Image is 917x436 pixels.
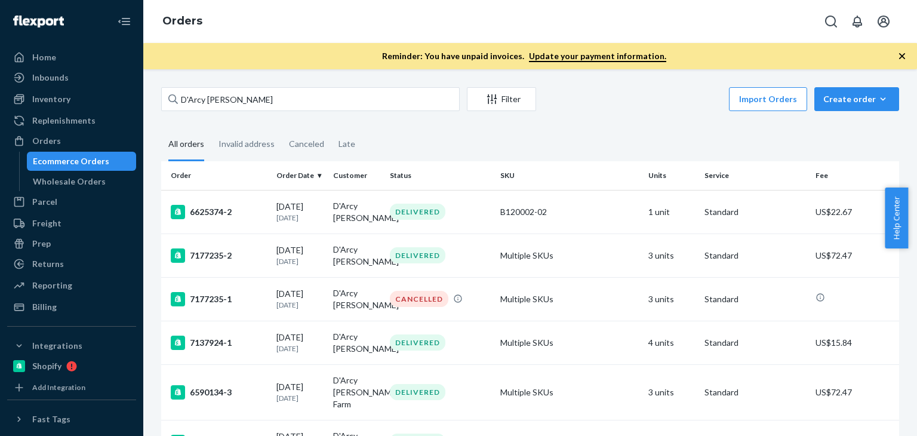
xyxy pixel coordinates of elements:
a: Home [7,48,136,67]
div: [DATE] [276,288,324,310]
th: Fee [811,161,899,190]
td: US$15.84 [811,321,899,364]
div: Prep [32,238,51,250]
a: Parcel [7,192,136,211]
button: Import Orders [729,87,807,111]
a: Orders [162,14,202,27]
img: Flexport logo [13,16,64,27]
button: Open Search Box [819,10,843,33]
div: Freight [32,217,61,229]
a: Reporting [7,276,136,295]
td: US$22.67 [811,190,899,234]
th: Service [700,161,810,190]
div: 7177235-2 [171,248,267,263]
p: [DATE] [276,393,324,403]
div: Late [339,128,355,159]
p: Standard [704,206,805,218]
td: 3 units [644,234,700,277]
p: Standard [704,293,805,305]
td: D'Arcy [PERSON_NAME]-Farm [328,364,385,420]
button: Help Center [885,188,908,248]
div: Replenishments [32,115,96,127]
button: Create order [814,87,899,111]
td: US$72.47 [811,234,899,277]
p: [DATE] [276,213,324,223]
button: Integrations [7,336,136,355]
button: Filter [467,87,536,111]
td: D'Arcy [PERSON_NAME] [328,277,385,321]
button: Open account menu [872,10,896,33]
div: Integrations [32,340,82,352]
td: 1 unit [644,190,700,234]
td: D'Arcy [PERSON_NAME] [328,234,385,277]
p: Reminder: You have unpaid invoices. [382,50,666,62]
div: DELIVERED [390,247,445,263]
ol: breadcrumbs [153,4,212,39]
a: Returns [7,254,136,274]
div: 6625374-2 [171,205,267,219]
div: [DATE] [276,244,324,266]
a: Shopify [7,357,136,376]
p: Standard [704,250,805,262]
p: [DATE] [276,300,324,310]
a: Freight [7,214,136,233]
td: D'Arcy [PERSON_NAME] [328,321,385,364]
div: [DATE] [276,381,324,403]
div: Orders [32,135,61,147]
div: Inbounds [32,72,69,84]
div: 6590134-3 [171,385,267,400]
td: Multiple SKUs [496,321,643,364]
div: All orders [168,128,204,161]
div: Home [32,51,56,63]
div: Inventory [32,93,70,105]
a: Inventory [7,90,136,109]
div: Add Integration [32,382,85,392]
button: Open notifications [845,10,869,33]
a: Replenishments [7,111,136,130]
div: Reporting [32,280,72,291]
div: Fast Tags [32,413,70,425]
div: Returns [32,258,64,270]
button: Close Navigation [112,10,136,33]
a: Update your payment information. [529,51,666,62]
div: DELIVERED [390,334,445,351]
a: Prep [7,234,136,253]
th: Units [644,161,700,190]
div: DELIVERED [390,384,445,400]
div: 7137924-1 [171,336,267,350]
p: [DATE] [276,343,324,354]
td: Multiple SKUs [496,364,643,420]
div: B120002-02 [500,206,638,218]
td: 3 units [644,364,700,420]
td: Multiple SKUs [496,234,643,277]
td: 4 units [644,321,700,364]
iframe: Opens a widget where you can chat to one of our agents [841,400,905,430]
th: Status [385,161,496,190]
p: [DATE] [276,256,324,266]
div: Shopify [32,360,61,372]
a: Inbounds [7,68,136,87]
div: Wholesale Orders [33,176,106,188]
a: Ecommerce Orders [27,152,137,171]
th: Order Date [272,161,328,190]
div: Canceled [289,128,324,159]
div: [DATE] [276,331,324,354]
div: [DATE] [276,201,324,223]
div: Billing [32,301,57,313]
a: Billing [7,297,136,317]
input: Search orders [161,87,460,111]
a: Orders [7,131,136,151]
div: Invalid address [219,128,275,159]
div: DELIVERED [390,204,445,220]
button: Fast Tags [7,410,136,429]
p: Standard [704,386,805,398]
td: D'Arcy [PERSON_NAME] [328,190,385,234]
td: US$72.47 [811,364,899,420]
td: 3 units [644,277,700,321]
div: 7177235-1 [171,292,267,306]
th: Order [161,161,272,190]
div: Parcel [32,196,57,208]
div: CANCELLED [390,291,448,307]
div: Customer [333,170,380,180]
